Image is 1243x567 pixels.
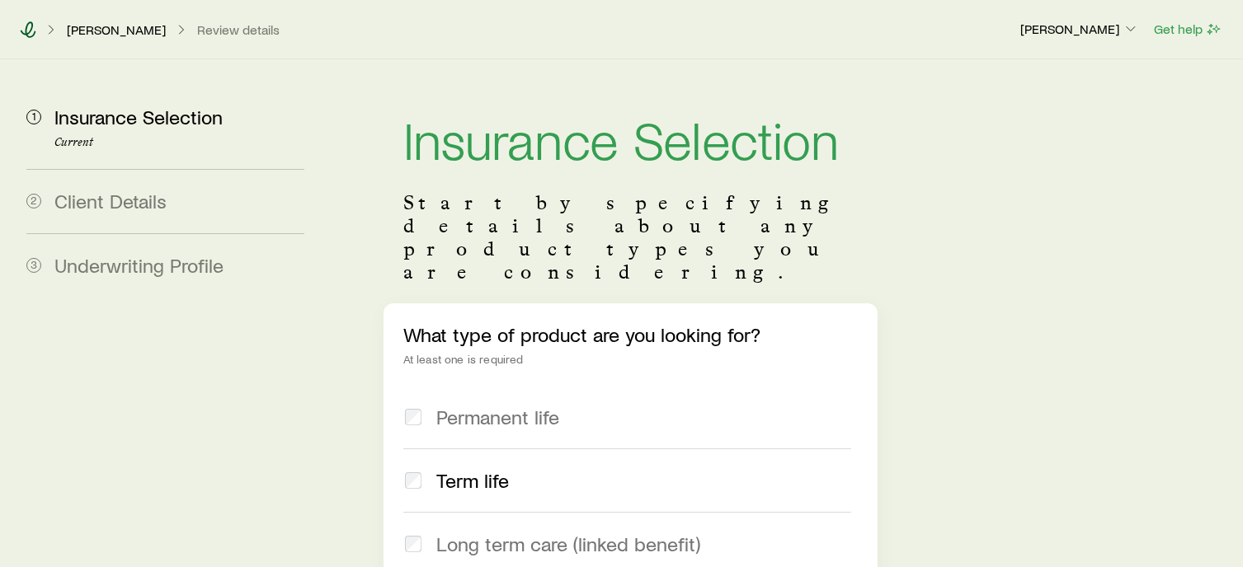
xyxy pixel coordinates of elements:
div: At least one is required [403,353,858,366]
span: 1 [26,110,41,124]
button: Review details [196,22,280,38]
p: What type of product are you looking for? [403,323,858,346]
input: Term life [405,472,421,489]
p: Current [54,136,304,149]
button: Get help [1153,20,1223,39]
span: Permanent life [436,405,559,429]
button: [PERSON_NAME] [1019,20,1140,40]
p: Start by specifying details about any product types you are considering. [403,191,858,283]
input: Long term care (linked benefit) [405,536,421,552]
span: Client Details [54,189,167,213]
span: Term life [436,469,509,492]
h1: Insurance Selection [403,112,858,165]
span: Long term care (linked benefit) [436,532,700,555]
a: [PERSON_NAME] [66,22,167,38]
span: 3 [26,258,41,273]
span: Underwriting Profile [54,253,224,277]
p: [PERSON_NAME] [1020,21,1139,37]
input: Permanent life [405,409,421,425]
span: Insurance Selection [54,105,223,129]
span: 2 [26,194,41,209]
